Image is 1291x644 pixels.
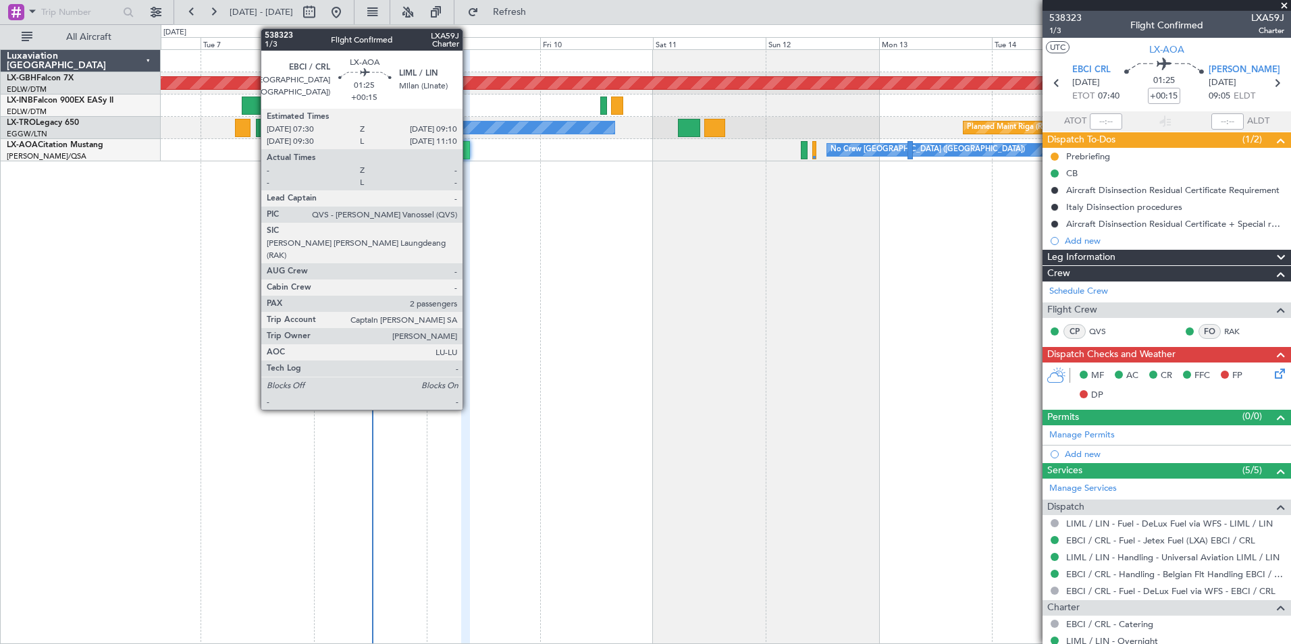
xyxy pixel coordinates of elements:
div: Tue 7 [201,37,313,49]
input: --:-- [1090,113,1122,130]
span: [DATE] - [DATE] [230,6,293,18]
div: Add new [1065,235,1284,246]
span: 538323 [1049,11,1082,25]
div: Wed 8 [314,37,427,49]
span: [DATE] [1072,76,1100,90]
span: Services [1047,463,1082,479]
span: (5/5) [1242,463,1262,477]
span: Charter [1251,25,1284,36]
span: LX-AOA [1149,43,1184,57]
div: Tue 14 [992,37,1105,49]
a: EBCI / CRL - Fuel - DeLux Fuel via WFS - EBCI / CRL [1066,585,1275,597]
a: LIML / LIN - Fuel - DeLux Fuel via WFS - LIML / LIN [1066,518,1273,529]
span: 1/3 [1049,25,1082,36]
span: All Aircraft [35,32,142,42]
span: ALDT [1247,115,1269,128]
a: Manage Permits [1049,429,1115,442]
div: Add new [1065,448,1284,460]
span: [PERSON_NAME] [1209,63,1280,77]
span: MF [1091,369,1104,383]
span: 09:05 [1209,90,1230,103]
a: EGGW/LTN [7,129,47,139]
div: Flight Confirmed [1130,18,1203,32]
span: [DATE] [1209,76,1236,90]
span: Permits [1047,410,1079,425]
div: Thu 9 [427,37,539,49]
span: EBCI CRL [1072,63,1111,77]
span: FFC [1194,369,1210,383]
span: LX-AOA [7,141,38,149]
button: UTC [1046,41,1070,53]
a: EDLW/DTM [7,107,47,117]
span: Dispatch To-Dos [1047,132,1115,148]
a: EDLW/DTM [7,84,47,95]
span: AC [1126,369,1138,383]
a: EBCI / CRL - Fuel - Jetex Fuel (LXA) EBCI / CRL [1066,535,1255,546]
span: DP [1091,389,1103,402]
span: ATOT [1064,115,1086,128]
div: CB [1066,167,1078,179]
div: Sun 12 [766,37,878,49]
span: Leg Information [1047,250,1115,265]
div: Sat 11 [653,37,766,49]
span: LX-GBH [7,74,36,82]
div: Fri 10 [540,37,653,49]
span: FP [1232,369,1242,383]
span: Flight Crew [1047,302,1097,318]
span: CR [1161,369,1172,383]
span: 07:40 [1098,90,1119,103]
input: Trip Number [41,2,119,22]
span: Charter [1047,600,1080,616]
a: LIML / LIN - Handling - Universal Aviation LIML / LIN [1066,552,1280,563]
div: Italy Disinsection procedures [1066,201,1182,213]
span: Dispatch Checks and Weather [1047,347,1176,363]
div: Aircraft Disinsection Residual Certificate + Special request [1066,218,1284,230]
span: (0/0) [1242,409,1262,423]
div: No Crew [GEOGRAPHIC_DATA] ([GEOGRAPHIC_DATA]) [831,140,1025,160]
span: 01:25 [1153,74,1175,88]
span: Refresh [481,7,538,17]
span: Crew [1047,266,1070,281]
span: LX-TRO [7,119,36,127]
div: Planned Maint Riga (Riga Intl) [967,117,1068,138]
a: EBCI / CRL - Handling - Belgian Flt Handling EBCI / CRL [1066,568,1284,580]
div: A/C Unavailable [284,117,340,138]
div: Mon 13 [879,37,992,49]
span: ELDT [1234,90,1255,103]
button: Refresh [461,1,542,23]
span: Dispatch [1047,500,1084,515]
a: [PERSON_NAME]/QSA [7,151,86,161]
a: EBCI / CRL - Catering [1066,618,1153,630]
a: Schedule Crew [1049,285,1108,298]
a: Manage Services [1049,482,1117,495]
a: LX-AOACitation Mustang [7,141,103,149]
a: RAK [1224,325,1255,338]
div: Aircraft Disinsection Residual Certificate Requirement [1066,184,1280,196]
a: LX-TROLegacy 650 [7,119,79,127]
span: LXA59J [1251,11,1284,25]
span: LX-INB [7,97,33,105]
div: CP [1063,324,1086,339]
div: Prebriefing [1066,151,1110,162]
button: All Aircraft [15,26,147,48]
span: (1/2) [1242,132,1262,146]
a: QVS [1089,325,1119,338]
span: ETOT [1072,90,1095,103]
a: LX-GBHFalcon 7X [7,74,74,82]
div: FO [1198,324,1221,339]
a: LX-INBFalcon 900EX EASy II [7,97,113,105]
div: [DATE] [163,27,186,38]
